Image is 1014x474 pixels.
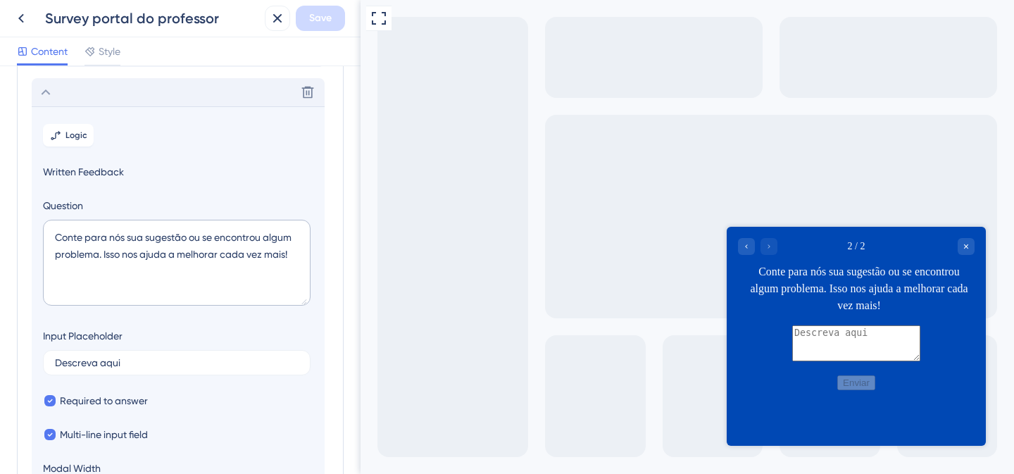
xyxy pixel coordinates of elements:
[11,32,231,187] div: Olá, bom dia! Tud bem? 😊O time técnico ainda está trabalhando na resolução. Esse caso está escala...
[23,323,220,337] div: Oii Lygia, bom dia!
[247,6,273,31] div: Fechar
[23,61,220,102] div: O time técnico ainda está trabalhando na resolução. Esse caso está escalado com prioridade alta.
[55,358,299,368] input: Type a placeholder
[43,163,313,180] span: Written Feedback
[366,227,625,446] iframe: UserGuiding Survey
[22,411,33,423] button: Seletor de emoji
[11,217,270,314] div: Ligya diz…
[12,382,270,406] textarea: Envie uma mensagem...
[11,314,231,449] div: Oii Lygia, bom dia!O time técnico está trabalhando na solução. Esse caso foi escalado com priorid...
[99,43,120,60] span: Style
[242,406,264,428] button: Enviar mensagem…
[23,40,220,54] div: Olá, bom dia! Tud bem? 😊
[23,343,220,385] div: O time técnico está trabalhando na solução. Esse caso foi escalado com prioridade alta.
[23,225,220,294] div: Olá, bom dia! Alguma atualização sobre a solicitação? Estamos aguardando isso para fazer uma libe...
[43,328,123,344] div: Input Placeholder
[43,197,313,214] label: Question
[44,411,56,423] button: Seletor de Gif
[11,32,270,198] div: Diênifer diz…
[296,6,345,31] button: Save
[60,392,148,409] span: Required to answer
[89,411,101,423] button: Start recording
[43,220,311,306] textarea: Conte para nós sua sugestão ou se encontrou algum problema. Isso nos ajuda a melhorar cada vez mais!
[45,8,259,28] div: Survey portal do professor
[67,411,78,423] button: Carregar anexo
[309,10,332,27] span: Save
[11,217,231,303] div: Olá, bom dia!Alguma atualização sobre a solicitação?Estamos aguardando isso para fazer uma liberação
[65,130,87,141] span: Logic
[43,124,94,146] button: Logic
[11,198,270,217] div: [DATE]
[31,43,68,60] span: Content
[23,109,220,137] div: Peço desculpas pela demora, e agradeço sua paciência!
[60,426,148,443] span: Multi-line input field
[23,151,220,178] div: Dienifer ​
[23,137,220,151] div: Best,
